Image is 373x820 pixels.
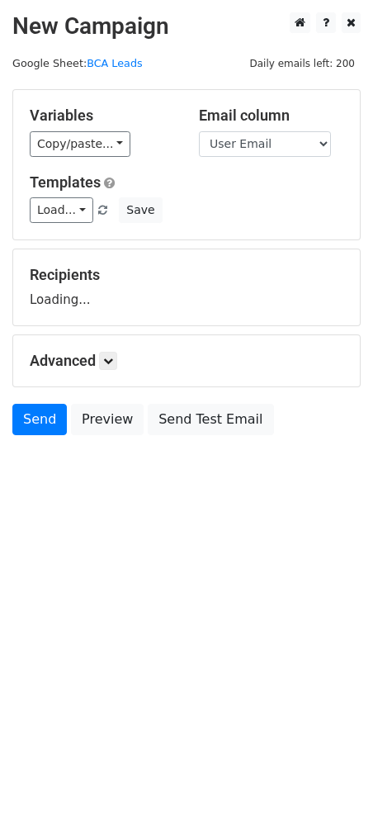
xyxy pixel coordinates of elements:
[71,404,144,435] a: Preview
[119,197,162,223] button: Save
[199,107,343,125] h5: Email column
[30,131,130,157] a: Copy/paste...
[87,57,142,69] a: BCA Leads
[30,266,343,309] div: Loading...
[30,197,93,223] a: Load...
[243,55,361,73] span: Daily emails left: 200
[148,404,273,435] a: Send Test Email
[12,12,361,40] h2: New Campaign
[30,173,101,191] a: Templates
[30,352,343,370] h5: Advanced
[243,57,361,69] a: Daily emails left: 200
[12,404,67,435] a: Send
[30,266,343,284] h5: Recipients
[12,57,143,69] small: Google Sheet:
[30,107,174,125] h5: Variables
